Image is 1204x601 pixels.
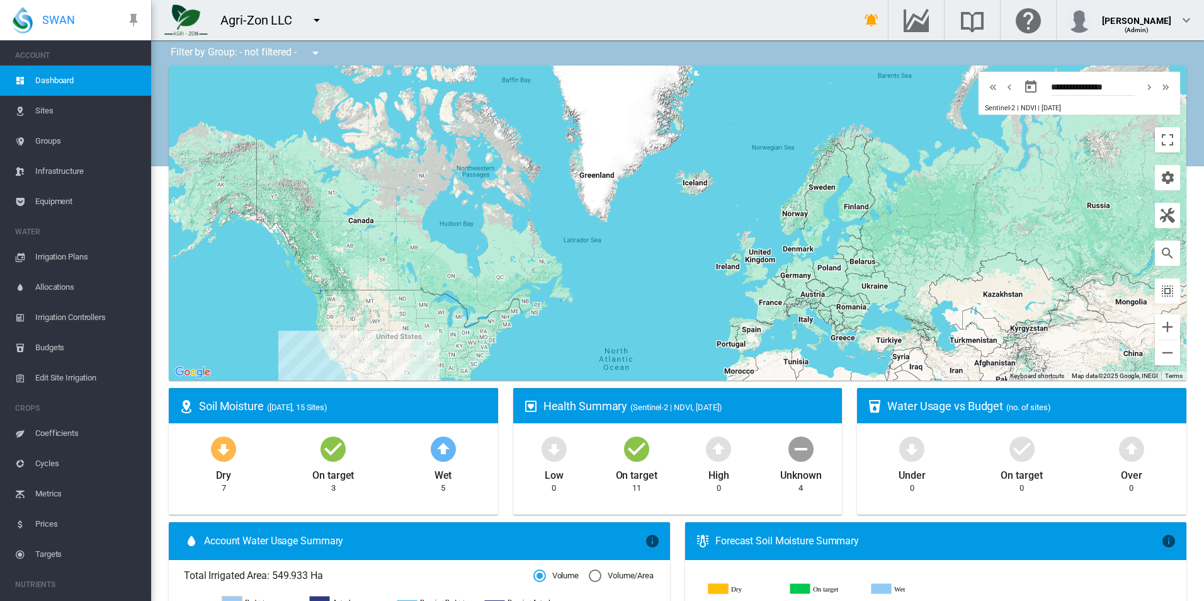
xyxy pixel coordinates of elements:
[1013,13,1043,28] md-icon: Click here for help
[1155,241,1180,266] button: icon-magnify
[1160,246,1175,261] md-icon: icon-magnify
[1160,283,1175,299] md-icon: icon-select-all
[867,399,882,414] md-icon: icon-cup-water
[708,464,729,483] div: High
[216,464,231,483] div: Dry
[184,569,533,583] span: Total Irrigated Area: 549.933 Ha
[179,399,194,414] md-icon: icon-map-marker-radius
[441,483,445,494] div: 5
[616,464,657,483] div: On target
[35,333,141,363] span: Budgets
[220,11,304,29] div: Agri-Zon LLC
[204,534,645,548] span: Account Water Usage Summary
[126,13,141,28] md-icon: icon-pin
[703,433,734,464] md-icon: icon-arrow-up-bold-circle
[1157,79,1174,94] button: icon-chevron-double-right
[1116,433,1147,464] md-icon: icon-arrow-up-bold-circle
[172,364,213,381] a: Open this area in Google Maps (opens a new window)
[1179,13,1194,28] md-icon: icon-chevron-down
[985,104,1036,112] span: Sentinel-2 | NDVI
[1155,127,1180,152] button: Toggle fullscreen view
[35,96,141,126] span: Sites
[798,483,803,494] div: 4
[986,79,1000,94] md-icon: icon-chevron-double-left
[1155,165,1180,190] button: icon-cog
[35,126,141,156] span: Groups
[161,40,332,66] div: Filter by Group: - not filtered -
[1142,79,1156,94] md-icon: icon-chevron-right
[957,13,987,28] md-icon: Search the knowledge base
[434,464,452,483] div: Wet
[523,399,538,414] md-icon: icon-heart-box-outline
[35,479,141,509] span: Metrics
[35,66,141,96] span: Dashboard
[13,7,33,33] img: SWAN-Landscape-Logo-Colour-drop.png
[901,13,931,28] md-icon: Go to the Data Hub
[35,363,141,393] span: Edit Site Irrigation
[887,398,1176,414] div: Water Usage vs Budget
[35,302,141,333] span: Irrigation Controllers
[1001,464,1042,483] div: On target
[589,570,654,582] md-radio-button: Volume/Area
[864,13,879,28] md-icon: icon-bell-ring
[308,45,323,60] md-icon: icon-menu-down
[1072,372,1157,379] span: Map data ©2025 Google, INEGI
[717,483,721,494] div: 0
[35,186,141,217] span: Equipment
[15,45,141,66] span: ACCOUNT
[318,433,348,464] md-icon: icon-checkbox-marked-circle
[1141,79,1157,94] button: icon-chevron-right
[708,583,780,595] g: Dry
[552,483,556,494] div: 0
[1001,79,1018,94] button: icon-chevron-left
[790,583,862,595] g: On target
[15,222,141,242] span: WATER
[543,398,832,414] div: Health Summary
[1161,534,1176,549] md-icon: icon-information
[42,12,75,28] span: SWAN
[428,433,458,464] md-icon: icon-arrow-up-bold-circle
[15,398,141,418] span: CROPS
[1102,9,1171,22] div: [PERSON_NAME]
[1018,74,1043,100] button: md-calendar
[622,433,652,464] md-icon: icon-checkbox-marked-circle
[695,534,710,549] md-icon: icon-thermometer-lines
[1010,372,1064,381] button: Keyboard shortcuts
[1129,483,1133,494] div: 0
[780,464,821,483] div: Unknown
[331,483,336,494] div: 3
[1155,314,1180,340] button: Zoom in
[208,433,239,464] md-icon: icon-arrow-down-bold-circle
[899,464,926,483] div: Under
[172,364,213,381] img: Google
[539,433,569,464] md-icon: icon-arrow-down-bold-circle
[910,483,914,494] div: 0
[222,483,226,494] div: 7
[35,242,141,272] span: Irrigation Plans
[715,534,1161,548] div: Forecast Soil Moisture Summary
[1121,464,1142,483] div: Over
[312,464,354,483] div: On target
[35,539,141,570] span: Targets
[1007,433,1037,464] md-icon: icon-checkbox-marked-circle
[632,483,641,494] div: 11
[1002,79,1016,94] md-icon: icon-chevron-left
[267,403,327,412] span: ([DATE], 15 Sites)
[1159,79,1173,94] md-icon: icon-chevron-double-right
[1038,104,1060,112] span: | [DATE]
[545,464,564,483] div: Low
[872,583,943,595] g: Wet
[1006,403,1051,412] span: (no. of sites)
[859,8,884,33] button: icon-bell-ring
[1160,170,1175,185] md-icon: icon-cog
[897,433,927,464] md-icon: icon-arrow-down-bold-circle
[164,4,208,36] img: 7FicoSLW9yRjj7F2+0uvjPufP+ga39vogPu+G1+wvBtcm3fNv859aGr42DJ5pXiEAAAAAAAAAAAAAAAAAAAAAAAAAAAAAAAAA...
[309,13,324,28] md-icon: icon-menu-down
[1155,340,1180,365] button: Zoom out
[35,449,141,479] span: Cycles
[533,570,579,582] md-radio-button: Volume
[1019,483,1024,494] div: 0
[985,79,1001,94] button: icon-chevron-double-left
[199,398,488,414] div: Soil Moisture
[1155,278,1180,304] button: icon-select-all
